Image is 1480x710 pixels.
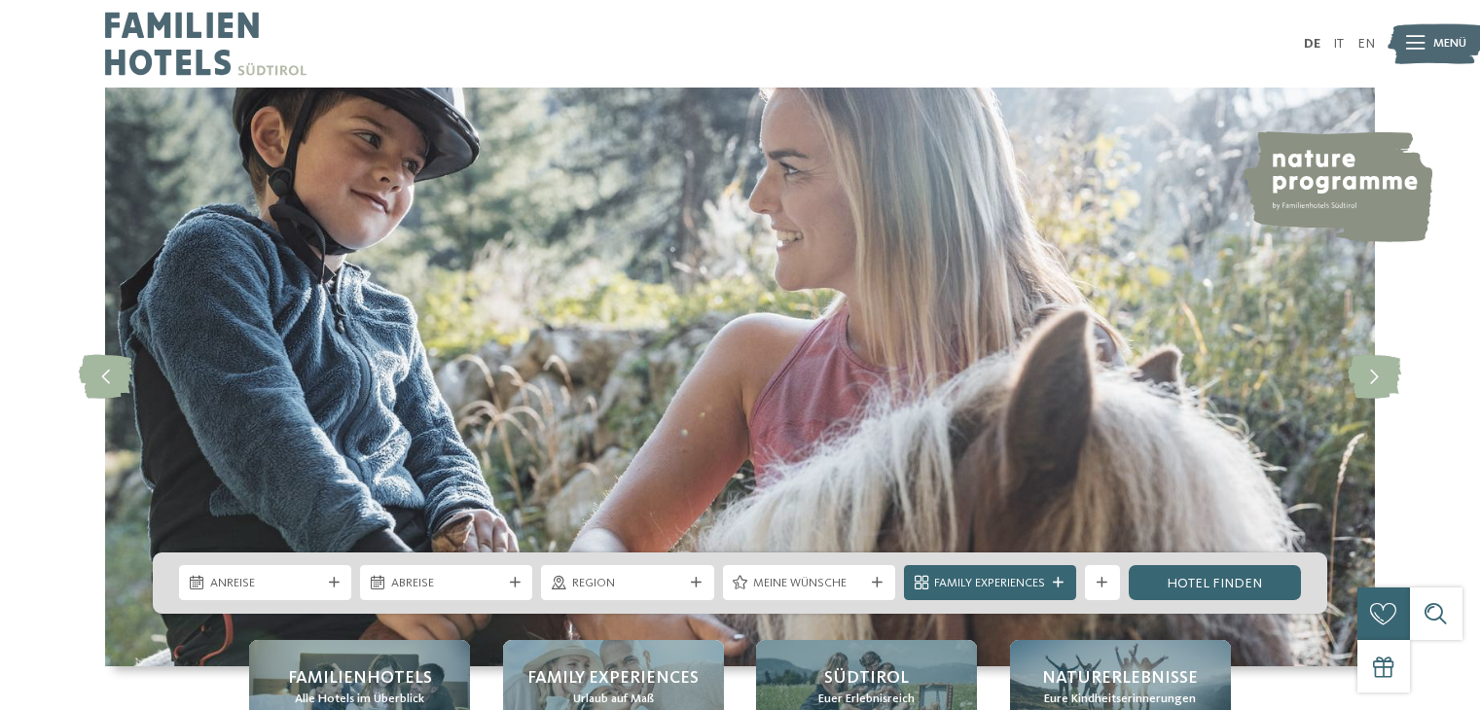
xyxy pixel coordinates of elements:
[572,575,683,592] span: Region
[824,666,909,691] span: Südtirol
[288,666,432,691] span: Familienhotels
[1044,691,1196,708] span: Eure Kindheitserinnerungen
[1357,37,1375,51] a: EN
[527,666,699,691] span: Family Experiences
[818,691,915,708] span: Euer Erlebnisreich
[105,88,1375,666] img: Familienhotels Südtirol: The happy family places
[753,575,864,592] span: Meine Wünsche
[1129,565,1301,600] a: Hotel finden
[934,575,1045,592] span: Family Experiences
[1304,37,1320,51] a: DE
[210,575,321,592] span: Anreise
[1333,37,1344,51] a: IT
[1042,666,1198,691] span: Naturerlebnisse
[295,691,424,708] span: Alle Hotels im Überblick
[1433,35,1466,53] span: Menü
[573,691,654,708] span: Urlaub auf Maß
[391,575,502,592] span: Abreise
[1240,131,1432,242] img: nature programme by Familienhotels Südtirol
